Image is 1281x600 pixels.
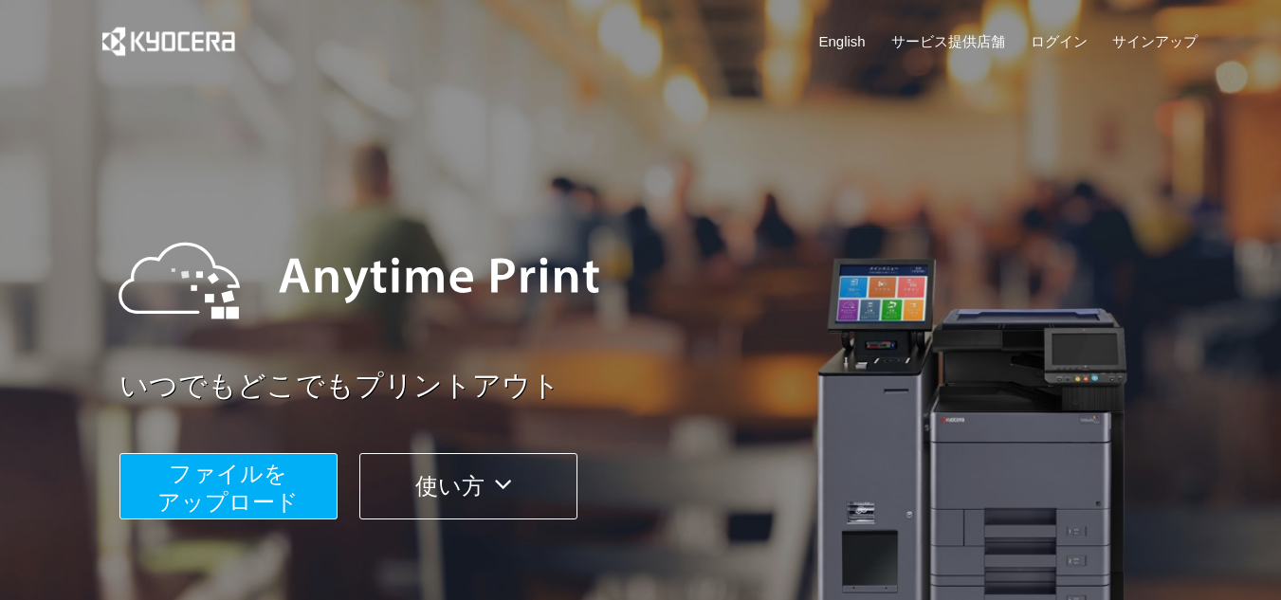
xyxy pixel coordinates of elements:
[891,31,1005,51] a: サービス提供店舗
[1031,31,1088,51] a: ログイン
[819,31,866,51] a: English
[1112,31,1198,51] a: サインアップ
[119,366,1210,407] a: いつでもどこでもプリントアウト
[359,453,577,519] button: 使い方
[157,461,299,515] span: ファイルを ​​アップロード
[119,453,338,519] button: ファイルを​​アップロード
